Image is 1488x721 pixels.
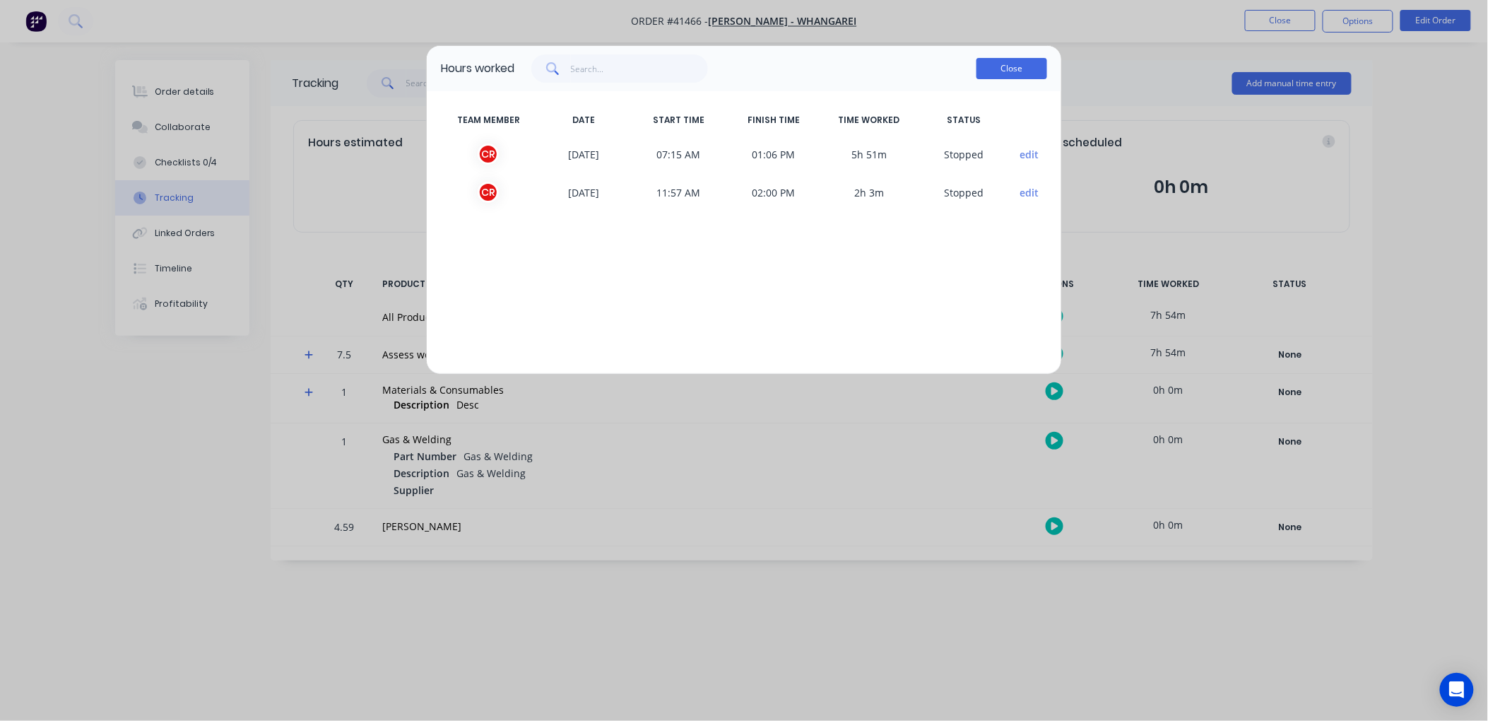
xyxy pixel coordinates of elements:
[822,114,917,127] span: TIME WORKED
[478,143,499,165] div: C R
[726,182,822,203] span: 02:00 PM
[916,182,1012,203] span: S topped
[441,114,536,127] span: TEAM MEMBER
[441,60,514,77] div: Hours worked
[916,114,1012,127] span: STATUS
[822,182,917,203] span: 2h 3m
[1020,147,1039,162] button: edit
[536,114,632,127] span: DATE
[478,182,499,203] div: C R
[536,182,632,203] span: [DATE]
[536,143,632,165] span: [DATE]
[726,143,822,165] span: 01:06 PM
[822,143,917,165] span: 5h 51m
[1440,673,1474,707] div: Open Intercom Messenger
[631,114,726,127] span: START TIME
[976,58,1047,79] button: Close
[726,114,822,127] span: FINISH TIME
[1020,185,1039,200] button: edit
[571,54,709,83] input: Search...
[631,182,726,203] span: 11:57 AM
[631,143,726,165] span: 07:15 AM
[916,143,1012,165] span: S topped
